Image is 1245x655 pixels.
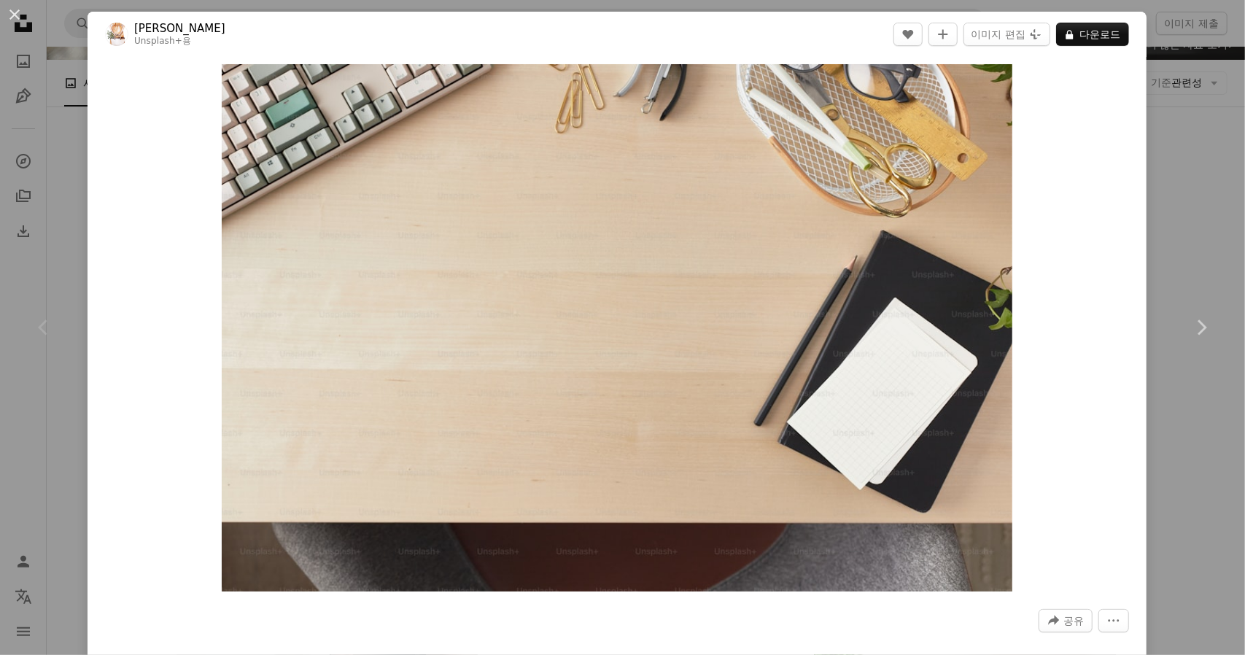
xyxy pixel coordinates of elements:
img: Olivie Strauss의 프로필로 이동 [105,23,128,46]
button: 좋아요 [893,23,923,46]
button: 더 많은 작업 [1098,609,1129,632]
button: 이미지 편집 [963,23,1050,46]
button: 이 이미지 확대 [222,64,1013,592]
button: 다운로드 [1056,23,1129,46]
button: 컬렉션에 추가 [928,23,958,46]
span: 공유 [1063,610,1084,632]
a: Unsplash+ [134,36,182,46]
div: 용 [134,36,225,47]
a: 다음 [1157,257,1245,398]
button: 이 이미지 공유 [1039,609,1093,632]
img: 키보드, 마우스, 노트북이 있는 책상 [222,64,1013,592]
a: [PERSON_NAME] [134,21,225,36]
